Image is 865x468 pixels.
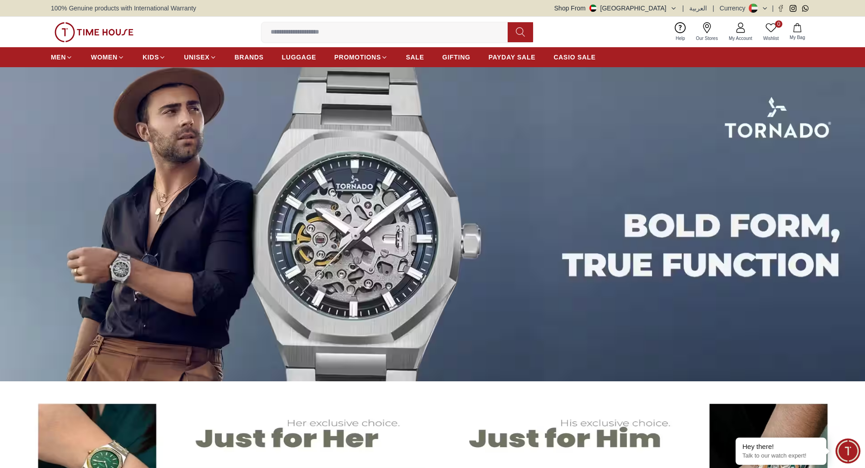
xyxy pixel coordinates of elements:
[406,53,424,62] span: SALE
[790,5,796,12] a: Instagram
[760,35,782,42] span: Wishlist
[184,53,209,62] span: UNISEX
[786,34,809,41] span: My Bag
[772,4,774,13] span: |
[672,35,689,42] span: Help
[689,4,707,13] button: العربية
[54,22,133,42] img: ...
[489,53,535,62] span: PAYDAY SALE
[51,49,73,65] a: MEN
[235,53,264,62] span: BRANDS
[554,4,677,13] button: Shop From[GEOGRAPHIC_DATA]
[51,53,66,62] span: MEN
[184,49,216,65] a: UNISEX
[334,53,381,62] span: PROMOTIONS
[691,20,723,44] a: Our Stores
[775,20,782,28] span: 0
[682,4,684,13] span: |
[51,4,196,13] span: 100% Genuine products with International Warranty
[589,5,597,12] img: United Arab Emirates
[758,20,784,44] a: 0Wishlist
[406,49,424,65] a: SALE
[554,49,596,65] a: CASIO SALE
[143,53,159,62] span: KIDS
[777,5,784,12] a: Facebook
[235,49,264,65] a: BRANDS
[91,49,124,65] a: WOMEN
[442,53,470,62] span: GIFTING
[802,5,809,12] a: Whatsapp
[489,49,535,65] a: PAYDAY SALE
[442,49,470,65] a: GIFTING
[282,53,316,62] span: LUGGAGE
[143,49,166,65] a: KIDS
[554,53,596,62] span: CASIO SALE
[742,452,820,460] p: Talk to our watch expert!
[670,20,691,44] a: Help
[334,49,388,65] a: PROMOTIONS
[282,49,316,65] a: LUGGAGE
[742,442,820,451] div: Hey there!
[720,4,749,13] div: Currency
[692,35,722,42] span: Our Stores
[712,4,714,13] span: |
[784,21,811,43] button: My Bag
[725,35,756,42] span: My Account
[91,53,118,62] span: WOMEN
[835,438,860,463] div: Chat Widget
